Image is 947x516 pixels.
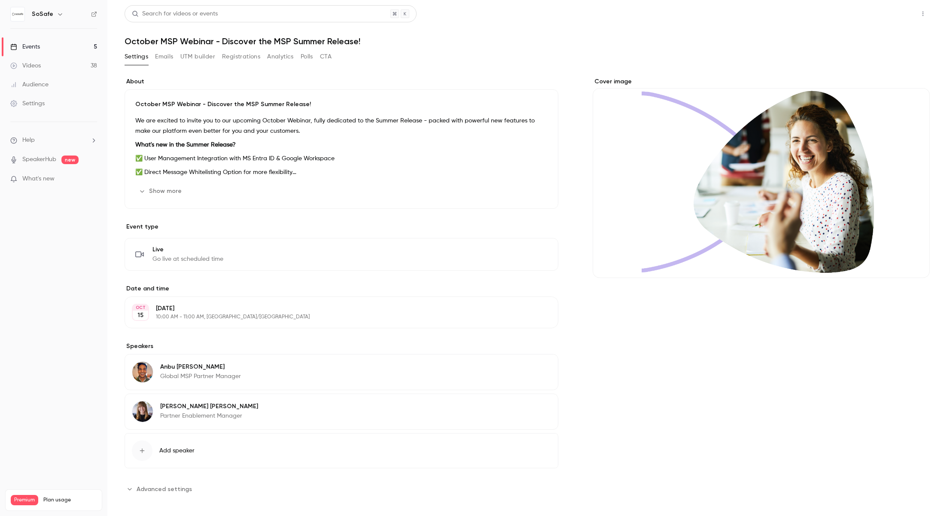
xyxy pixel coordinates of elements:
span: Go live at scheduled time [152,255,223,263]
p: Partner Enablement Manager [160,412,258,420]
div: Settings [10,99,45,108]
p: 15 [137,311,143,320]
span: Advanced settings [137,485,192,494]
button: Analytics [267,50,294,64]
span: Add speaker [159,446,195,455]
button: Emails [155,50,173,64]
span: Help [22,136,35,145]
button: Advanced settings [125,482,197,496]
button: Registrations [222,50,260,64]
button: Polls [301,50,313,64]
span: Live [152,245,223,254]
button: Add speaker [125,433,558,468]
p: [DATE] [156,304,513,313]
div: Videos [10,61,41,70]
a: SpeakerHub [22,155,56,164]
button: CTA [320,50,332,64]
p: Anbu [PERSON_NAME] [160,363,241,371]
button: Settings [125,50,148,64]
div: Anbu MathiazhaganAnbu [PERSON_NAME]Global MSP Partner Manager [125,354,558,390]
img: Alexandra Wasilewski [132,401,153,422]
span: new [61,156,79,164]
li: help-dropdown-opener [10,136,97,145]
label: Date and time [125,284,558,293]
p: 10:00 AM - 11:00 AM, [GEOGRAPHIC_DATA]/[GEOGRAPHIC_DATA] [156,314,513,321]
p: [PERSON_NAME] [PERSON_NAME] [160,402,258,411]
p: We are excited to invite you to our upcoming October Webinar, fully dedicated to the Summer Relea... [135,116,548,136]
p: October MSP Webinar - Discover the MSP Summer Release! [135,100,548,109]
label: Speakers [125,342,558,351]
h1: October MSP Webinar - Discover the MSP Summer Release! [125,36,930,46]
div: Events [10,43,40,51]
p: ✅ User Management Integration with MS Entra ID & Google Workspace [135,153,548,164]
button: Show more [135,184,187,198]
button: Share [875,5,909,22]
strong: What's new in the Summer Release? [135,142,236,148]
h6: SoSafe [32,10,53,18]
div: OCT [133,305,148,311]
img: Anbu Mathiazhagan [132,362,153,382]
span: What's new [22,174,55,183]
section: Advanced settings [125,482,558,496]
img: SoSafe [11,7,24,21]
div: Search for videos or events [132,9,218,18]
span: Premium [11,495,38,505]
div: Audience [10,80,49,89]
section: Cover image [593,77,930,278]
iframe: Noticeable Trigger [87,175,97,183]
p: ✅ Direct Message Whitelisting Option for more flexibility [135,167,548,177]
p: Event type [125,223,558,231]
span: Plan usage [43,497,97,504]
label: Cover image [593,77,930,86]
p: Global MSP Partner Manager [160,372,241,381]
label: About [125,77,558,86]
button: UTM builder [180,50,215,64]
div: Alexandra Wasilewski[PERSON_NAME] [PERSON_NAME]Partner Enablement Manager [125,394,558,430]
